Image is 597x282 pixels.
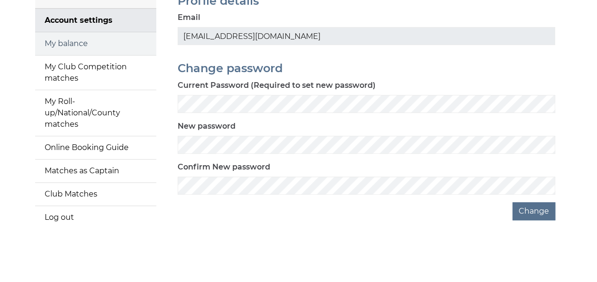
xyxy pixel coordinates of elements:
[512,202,555,220] button: Change
[35,56,156,90] a: My Club Competition matches
[178,12,200,23] label: Email
[35,160,156,182] a: Matches as Captain
[35,32,156,55] a: My balance
[35,206,156,229] a: Log out
[35,9,156,32] a: Account settings
[178,62,555,75] h2: Change password
[35,136,156,159] a: Online Booking Guide
[35,183,156,206] a: Club Matches
[178,161,270,173] label: Confirm New password
[178,121,236,132] label: New password
[35,90,156,136] a: My Roll-up/National/County matches
[178,80,376,91] label: Current Password (Required to set new password)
